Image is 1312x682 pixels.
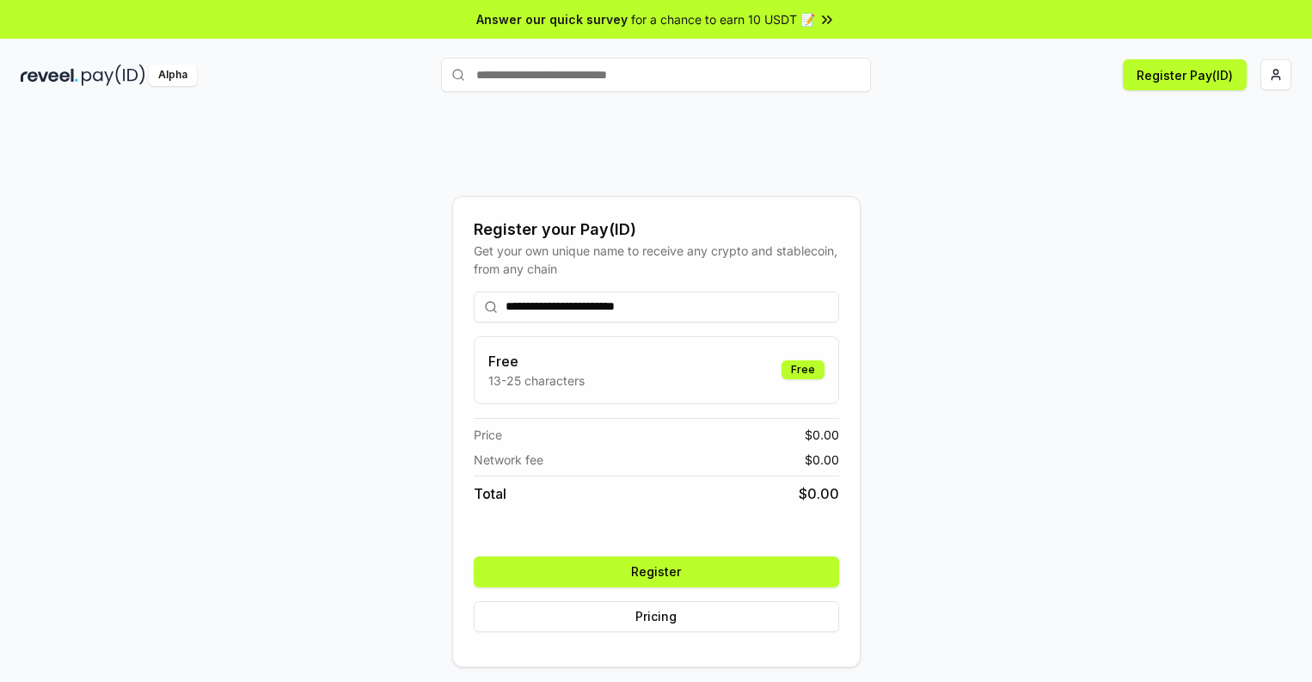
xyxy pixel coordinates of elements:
[474,426,502,444] span: Price
[149,65,197,86] div: Alpha
[474,483,506,504] span: Total
[474,242,839,278] div: Get your own unique name to receive any crypto and stablecoin, from any chain
[474,601,839,632] button: Pricing
[1123,59,1247,90] button: Register Pay(ID)
[488,351,585,372] h3: Free
[474,556,839,587] button: Register
[799,483,839,504] span: $ 0.00
[474,451,543,469] span: Network fee
[805,426,839,444] span: $ 0.00
[82,65,145,86] img: pay_id
[631,10,815,28] span: for a chance to earn 10 USDT 📝
[476,10,628,28] span: Answer our quick survey
[782,360,825,379] div: Free
[488,372,585,390] p: 13-25 characters
[805,451,839,469] span: $ 0.00
[21,65,78,86] img: reveel_dark
[474,218,839,242] div: Register your Pay(ID)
